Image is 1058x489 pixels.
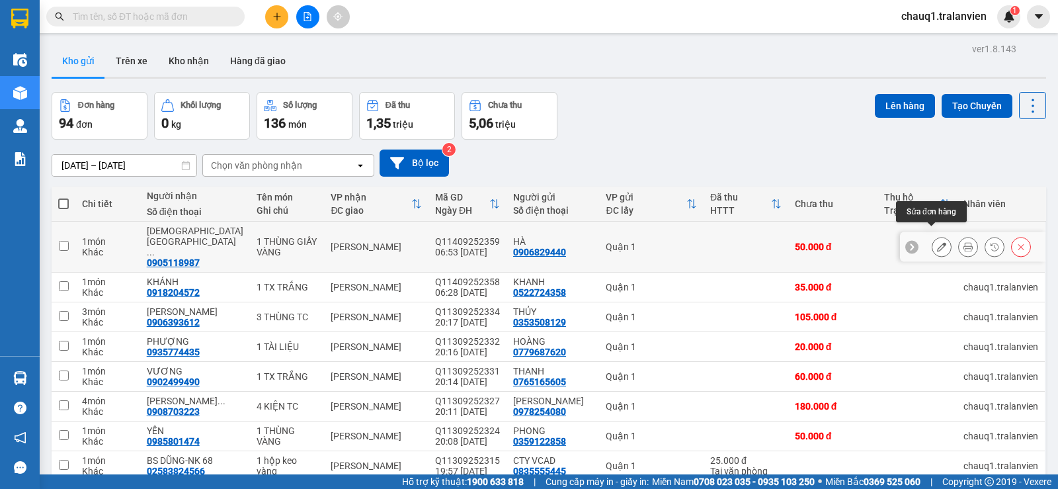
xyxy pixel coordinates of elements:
[513,247,566,257] div: 0906829440
[495,119,516,130] span: triệu
[147,247,155,257] span: ...
[795,401,871,412] div: 180.000 đ
[147,466,205,476] div: 02583824566
[795,431,871,441] div: 50.000 đ
[877,187,957,222] th: Toggle SortBy
[59,115,73,131] span: 94
[13,371,27,385] img: warehouse-icon
[331,312,422,322] div: [PERSON_NAME]
[606,282,697,292] div: Quận 1
[331,282,422,292] div: [PERSON_NAME]
[1033,11,1045,22] span: caret-down
[428,187,507,222] th: Toggle SortBy
[435,192,489,202] div: Mã GD
[13,53,27,67] img: warehouse-icon
[435,317,500,328] div: 20:17 [DATE]
[1010,6,1020,15] sup: 1
[606,242,697,252] div: Quận 1
[82,455,134,466] div: 1 món
[331,401,422,412] div: [PERSON_NAME]
[534,474,536,489] span: |
[147,366,243,377] div: VƯƠNG
[257,425,318,447] div: 1 THÙNG VÀNG
[82,287,134,298] div: Khác
[171,119,181,130] span: kg
[17,85,48,148] b: Trà Lan Viên
[513,277,592,287] div: KHANH
[257,312,318,322] div: 3 THÙNG TC
[488,101,522,110] div: Chưa thu
[1003,11,1015,22] img: icon-new-feature
[932,237,952,257] div: Sửa đơn hàng
[181,101,221,110] div: Khối lượng
[81,19,131,150] b: Trà Lan Viên - Gửi khách hàng
[147,347,200,357] div: 0935774435
[331,341,422,352] div: [PERSON_NAME]
[111,50,182,61] b: [DOMAIN_NAME]
[14,402,26,414] span: question-circle
[462,92,557,140] button: Chưa thu5,06 triệu
[147,406,200,417] div: 0908703223
[147,306,243,317] div: HỒ NHƯ THỦY
[795,282,871,292] div: 35.000 đ
[694,476,815,487] strong: 0708 023 035 - 0935 103 250
[930,474,932,489] span: |
[82,425,134,436] div: 1 món
[359,92,455,140] button: Đã thu1,35 triệu
[52,155,196,176] input: Select a date range.
[147,317,200,328] div: 0906393612
[795,341,871,352] div: 20.000 đ
[710,455,782,466] div: 25.000 đ
[82,436,134,447] div: Khác
[435,287,500,298] div: 06:28 [DATE]
[380,150,449,177] button: Bộ lọc
[606,401,697,412] div: Quận 1
[272,12,282,21] span: plus
[435,247,500,257] div: 06:53 [DATE]
[704,187,788,222] th: Toggle SortBy
[82,347,134,357] div: Khác
[257,192,318,202] div: Tên món
[257,341,318,352] div: 1 TÀI LIỆU
[606,431,697,441] div: Quận 1
[82,466,134,476] div: Khác
[546,474,649,489] span: Cung cấp máy in - giấy in:
[154,92,250,140] button: Khối lượng0kg
[105,45,158,77] button: Trên xe
[606,341,697,352] div: Quận 1
[710,466,782,476] div: Tại văn phòng
[963,199,1038,209] div: Nhân viên
[513,396,592,406] div: TONY
[513,192,592,202] div: Người gửi
[435,336,500,347] div: Q11309252332
[331,461,422,471] div: [PERSON_NAME]
[82,236,134,247] div: 1 món
[435,236,500,247] div: Q11409252359
[435,425,500,436] div: Q11309252324
[331,431,422,441] div: [PERSON_NAME]
[652,474,815,489] span: Miền Nam
[82,277,134,287] div: 1 món
[257,205,318,216] div: Ghi chú
[257,236,318,257] div: 1 THÙNG GIẤY VÀNG
[386,101,410,110] div: Đã thu
[147,455,243,466] div: BS DŨNG-NK 68
[218,396,225,406] span: ...
[513,317,566,328] div: 0353508129
[147,377,200,387] div: 0902499490
[513,425,592,436] div: PHONG
[606,192,686,202] div: VP gửi
[147,191,243,201] div: Người nhận
[513,377,566,387] div: 0765165605
[82,306,134,317] div: 3 món
[11,9,28,28] img: logo-vxr
[864,476,920,487] strong: 0369 525 060
[963,461,1038,471] div: chauq1.tralanvien
[355,160,366,171] svg: open
[513,236,592,247] div: HÀ
[710,192,771,202] div: Đã thu
[331,242,422,252] div: [PERSON_NAME]
[283,101,317,110] div: Số lượng
[82,366,134,377] div: 1 món
[1027,5,1050,28] button: caret-down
